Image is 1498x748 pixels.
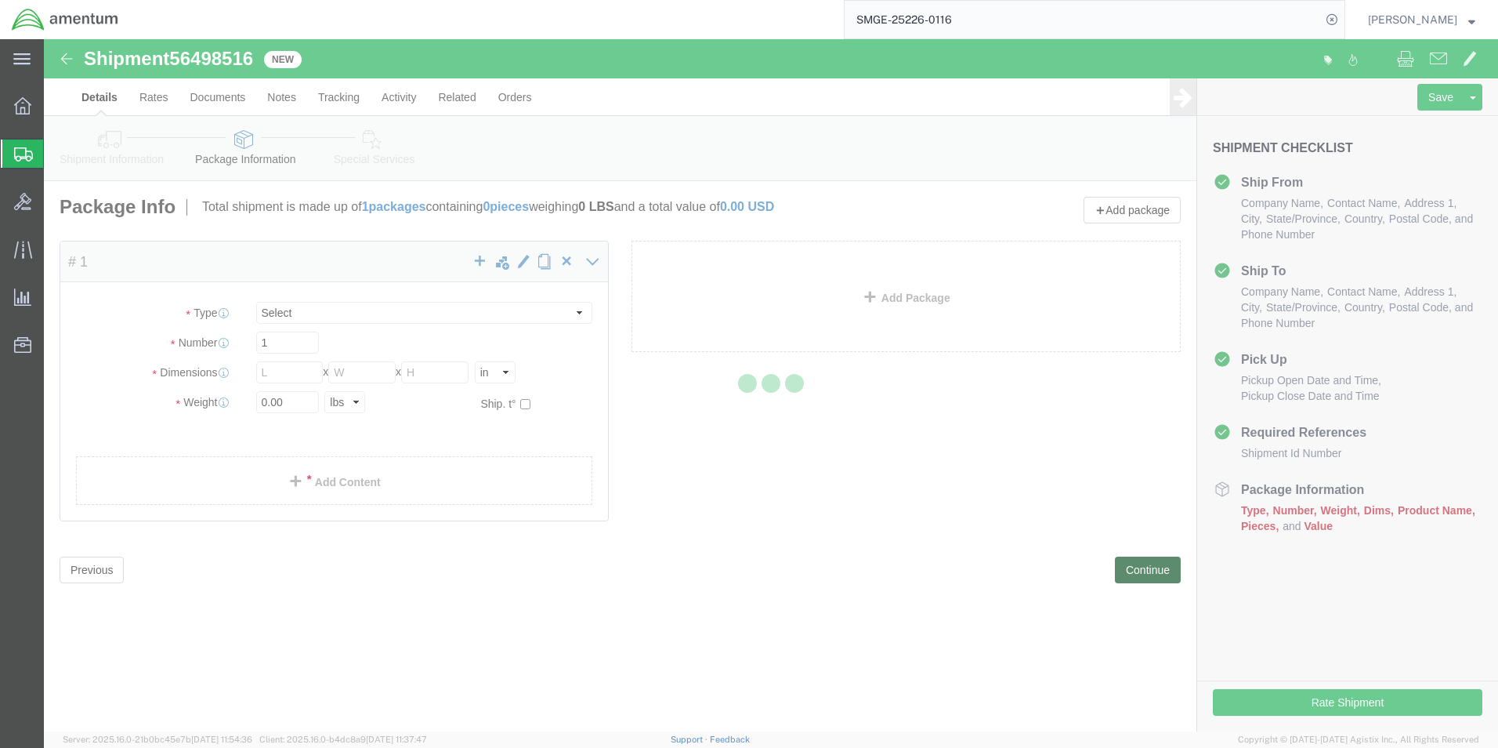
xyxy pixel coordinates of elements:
span: Server: 2025.16.0-21b0bc45e7b [63,735,252,744]
input: Search for shipment number, reference number [845,1,1321,38]
span: Copyright © [DATE]-[DATE] Agistix Inc., All Rights Reserved [1238,733,1479,746]
button: [PERSON_NAME] [1367,10,1476,29]
span: Client: 2025.16.0-b4dc8a9 [259,735,427,744]
a: Feedback [710,735,750,744]
a: Support [671,735,710,744]
span: [DATE] 11:37:47 [366,735,427,744]
span: [DATE] 11:54:36 [191,735,252,744]
img: logo [11,8,119,31]
span: Andrew Kestner [1368,11,1457,28]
